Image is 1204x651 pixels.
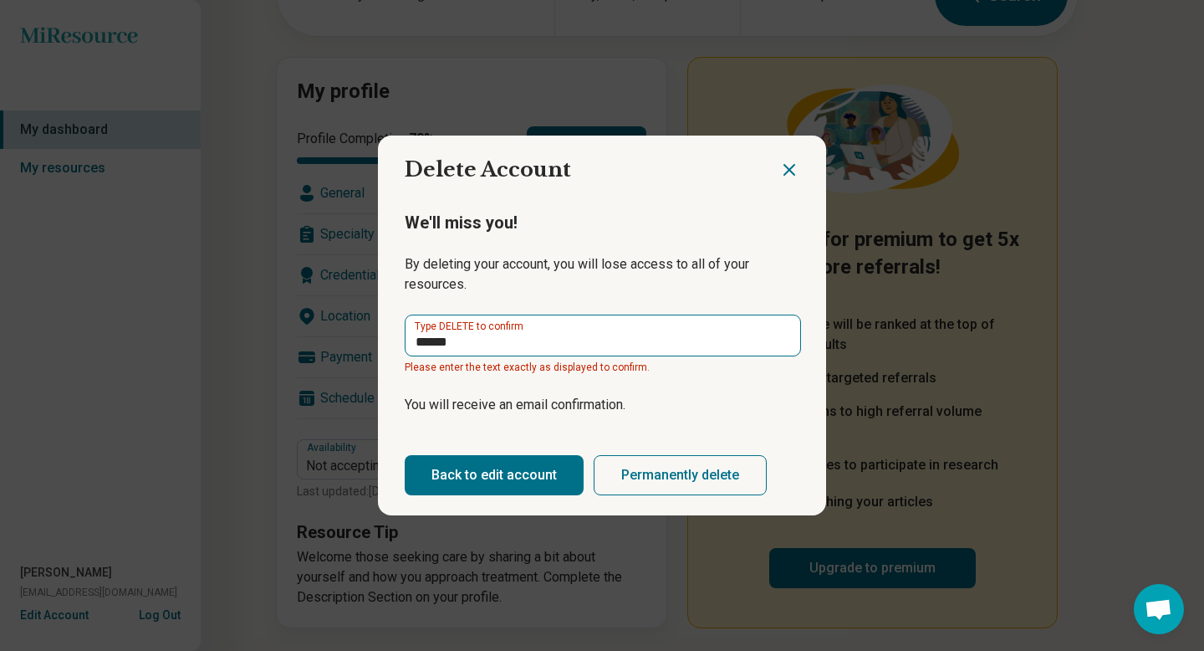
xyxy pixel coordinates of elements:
span: Please enter the text exactly as displayed to confirm. [405,360,799,375]
button: Close dialog [779,160,799,180]
p: You will receive an email confirmation. [405,395,799,415]
button: Back to edit account [405,455,584,495]
h2: Delete Account [378,136,779,191]
label: Type DELETE to confirm [415,321,523,331]
button: Permanently delete [594,455,767,495]
p: By deleting your account, you will lose access to all of your resources. [405,254,799,295]
p: We'll miss you! [405,211,799,234]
